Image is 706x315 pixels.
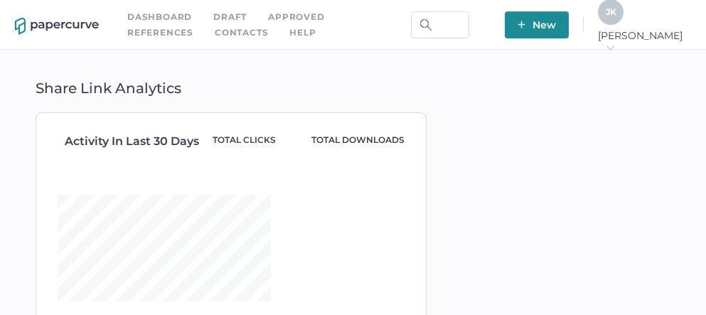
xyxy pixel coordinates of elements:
div: Activity In Last 30 Days [65,134,199,149]
a: Contacts [215,25,268,41]
a: References [127,25,193,41]
button: New [505,11,569,38]
div: help [289,25,316,41]
div: Total Downloads [311,134,405,145]
a: Draft [213,9,247,25]
a: Approved [268,9,324,25]
a: Dashboard [127,9,192,25]
i: arrow_right [605,43,615,53]
input: Search Workspace [411,11,469,38]
img: papercurve-logo-colour.7244d18c.svg [15,18,99,35]
img: plus-white.e19ec114.svg [518,21,525,28]
div: Share Link Analytics [36,78,695,98]
div: Total Clicks [213,134,276,145]
span: New [518,11,556,38]
span: [PERSON_NAME] [598,29,691,55]
img: search.bf03fe8b.svg [420,19,432,31]
span: J K [606,6,616,17]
